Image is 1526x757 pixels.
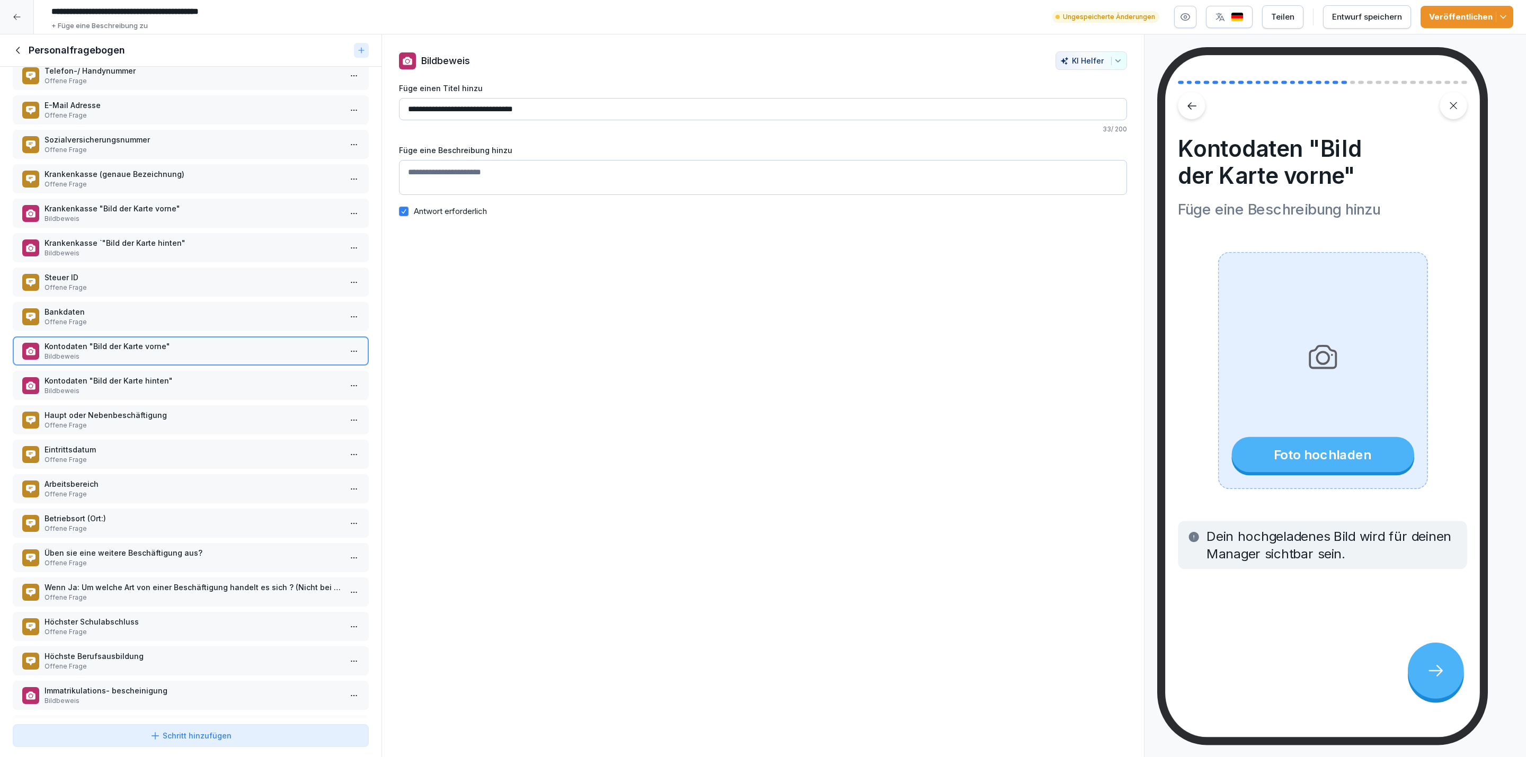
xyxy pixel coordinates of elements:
div: Krankenkasse `"Bild der Karte hinten"Bildbeweis [13,233,369,262]
p: Telefon-/ Handynummer [45,65,341,76]
div: Immatrikulations- bescheinigungBildbeweis [13,681,369,710]
label: Füge einen Titel hinzu [399,83,1127,94]
p: Krankenkasse "Bild der Karte vorne" [45,203,341,214]
p: Bildbeweis [45,696,341,706]
p: Offene Frage [45,489,341,499]
p: Betriebsort (Ort:) [45,513,341,524]
div: BankdatenOffene Frage [13,302,369,331]
p: Offene Frage [45,76,341,86]
p: Immatrikulations- bescheinigung [45,685,341,696]
button: Entwurf speichern [1323,5,1411,29]
p: Krankenkasse (genaue Bezeichnung) [45,168,341,180]
div: E-Mail AdresseOffene Frage [13,95,369,124]
p: Offene Frage [45,662,341,671]
p: Offene Frage [45,593,341,602]
div: Krankenkasse (genaue Bezeichnung)Offene Frage [13,164,369,193]
div: Foto hochladen [1231,437,1414,472]
p: Ungespeicherte Änderungen [1063,12,1155,22]
p: Offene Frage [45,524,341,533]
div: Wenn Ja: Um welche Art von einer Beschäftigung handelt es sich ? (Nicht bei [PERSON_NAME])Offene ... [13,577,369,607]
p: Füge eine Beschreibung hinzu [1178,199,1467,220]
label: Antwort erforderlich [414,206,487,218]
p: Sozialversicherungsnummer [45,134,341,145]
p: Offene Frage [45,558,341,568]
p: Bankdaten [45,306,341,317]
div: Schritt hinzufügen [150,730,232,741]
p: Offene Frage [45,317,341,327]
p: Bildbeweis [45,248,341,258]
p: Bildbeweis [45,214,341,224]
img: de.svg [1231,12,1244,22]
div: Steuer IDOffene Frage [13,268,369,297]
p: Offene Frage [45,283,341,292]
p: Steuer ID [45,272,341,283]
p: Höchster Schulabschluss [45,616,341,627]
button: Teilen [1262,5,1303,29]
button: Schritt hinzufügen [13,724,369,747]
p: Offene Frage [45,421,341,430]
p: Bildbeweis [421,54,470,68]
div: SozialversicherungsnummerOffene Frage [13,130,369,159]
div: Krankenkasse "Bild der Karte vorne"Bildbeweis [13,199,369,228]
div: Kontodaten "Bild der Karte hinten"Bildbeweis [13,371,369,400]
p: Üben sie eine weitere Beschäftigung aus? [45,547,341,558]
p: Offene Frage [45,627,341,637]
button: KI Helfer [1055,51,1127,70]
p: E-Mail Adresse [45,100,341,111]
p: Offene Frage [45,111,341,120]
p: Bildbeweis [45,352,341,361]
p: Arbeitsbereich [45,478,341,489]
div: Haupt oder NebenbeschäftigungOffene Frage [13,405,369,434]
h1: Personalfragebogen [29,44,125,57]
div: KI Helfer [1060,56,1122,65]
div: EintrittsdatumOffene Frage [13,440,369,469]
p: Eintrittsdatum [45,444,341,455]
div: Telefon-/ HandynummerOffene Frage [13,61,369,90]
div: Entwurf speichern [1332,11,1402,23]
p: Offene Frage [45,180,341,189]
p: Haupt oder Nebenbeschäftigung [45,409,341,421]
div: Kontodaten "Bild der Karte vorne"Bildbeweis [13,336,369,366]
div: ArbeitsbereichOffene Frage [13,474,369,503]
p: Wenn Ja: Um welche Art von einer Beschäftigung handelt es sich ? (Nicht bei [PERSON_NAME]) [45,582,341,593]
p: Offene Frage [45,455,341,465]
p: 33 / 200 [399,124,1127,134]
div: Veröffentlichen [1429,11,1505,23]
p: Krankenkasse `"Bild der Karte hinten" [45,237,341,248]
div: Betriebsort (Ort:)Offene Frage [13,509,369,538]
p: Offene Frage [45,145,341,155]
div: Teilen [1271,11,1294,23]
div: Üben sie eine weitere Beschäftigung aus?Offene Frage [13,543,369,572]
p: Dein hochgeladenes Bild wird für deinen Manager sichtbar sein. [1206,528,1458,563]
p: Kontodaten "Bild der Karte hinten" [45,375,341,386]
p: Kontodaten "Bild der Karte vorne" [45,341,341,352]
label: Füge eine Beschreibung hinzu [399,145,1127,156]
h4: Kontodaten "Bild der Karte vorne" [1178,135,1467,190]
p: Bildbeweis [45,386,341,396]
p: + Füge eine Beschreibung zu [51,21,148,31]
div: Höchster SchulabschlussOffene Frage [13,612,369,641]
div: Höchste BerufsausbildungOffene Frage [13,646,369,675]
p: Höchste Berufsausbildung [45,651,341,662]
button: Veröffentlichen [1421,6,1513,28]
